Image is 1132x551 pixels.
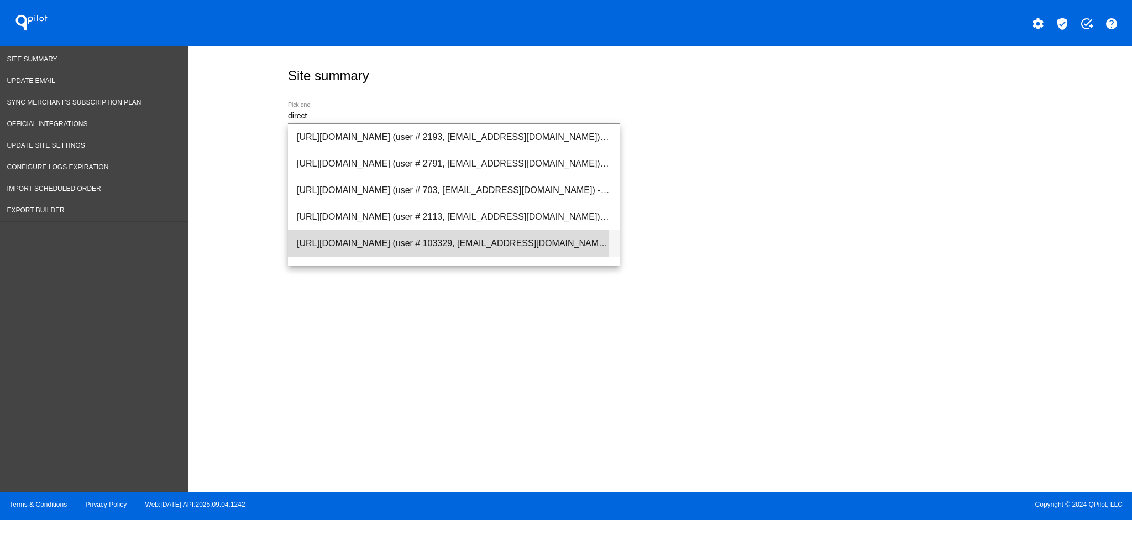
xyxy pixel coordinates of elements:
span: [URL][DOMAIN_NAME] (user # 103329, [EMAIL_ADDRESS][DOMAIN_NAME]) - Production [297,230,611,257]
input: Number [288,112,620,121]
span: [URL][DOMAIN_NAME] (user # 703, [EMAIL_ADDRESS][DOMAIN_NAME]) - Test [297,177,611,204]
a: Web:[DATE] API:2025.09.04.1242 [145,501,245,508]
span: Site Summary [7,55,57,63]
span: [URL][DOMAIN_NAME] (user # 2791, [EMAIL_ADDRESS][DOMAIN_NAME]) - Test [297,150,611,177]
span: Official Integrations [7,120,88,128]
h2: Site summary [288,68,369,84]
span: Update Site Settings [7,142,85,149]
h1: QPilot [9,12,54,34]
mat-icon: add_task [1080,17,1093,30]
span: [URL][DOMAIN_NAME] (user # 2113, [EMAIL_ADDRESS][DOMAIN_NAME]) - Production [297,204,611,230]
a: Privacy Policy [86,501,127,508]
a: Terms & Conditions [9,501,67,508]
span: Sync Merchant's Subscription Plan [7,98,141,106]
span: Import Scheduled Order [7,185,101,193]
mat-icon: settings [1031,17,1045,30]
span: Configure logs expiration [7,163,109,171]
span: Export Builder [7,206,65,214]
span: Update Email [7,77,55,85]
span: [URL][DOMAIN_NAME] (user # 110049, [PERSON_NAME][EMAIL_ADDRESS][DOMAIN_NAME]) - Test [297,257,611,283]
span: Copyright © 2024 QPilot, LLC [575,501,1123,508]
mat-icon: verified_user [1056,17,1069,30]
span: [URL][DOMAIN_NAME] (user # 2193, [EMAIL_ADDRESS][DOMAIN_NAME]) - Test [297,124,611,150]
mat-icon: help [1105,17,1118,30]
